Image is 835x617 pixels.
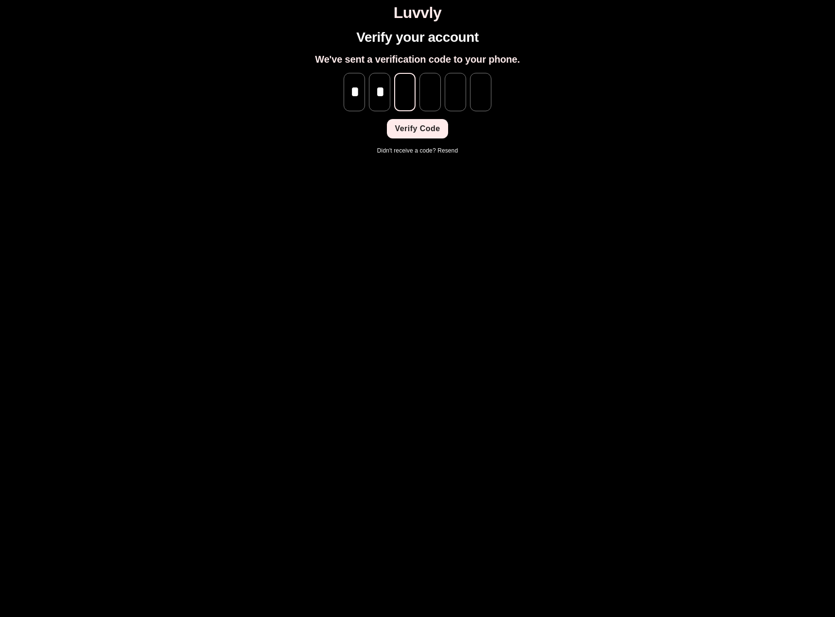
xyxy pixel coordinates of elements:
button: Verify Code [387,119,448,138]
h2: We've sent a verification code to your phone. [315,53,520,65]
h1: Luvvly [4,4,831,22]
p: Didn't receive a code? [377,146,458,155]
a: Resend [437,147,458,154]
h1: Verify your account [356,30,479,46]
